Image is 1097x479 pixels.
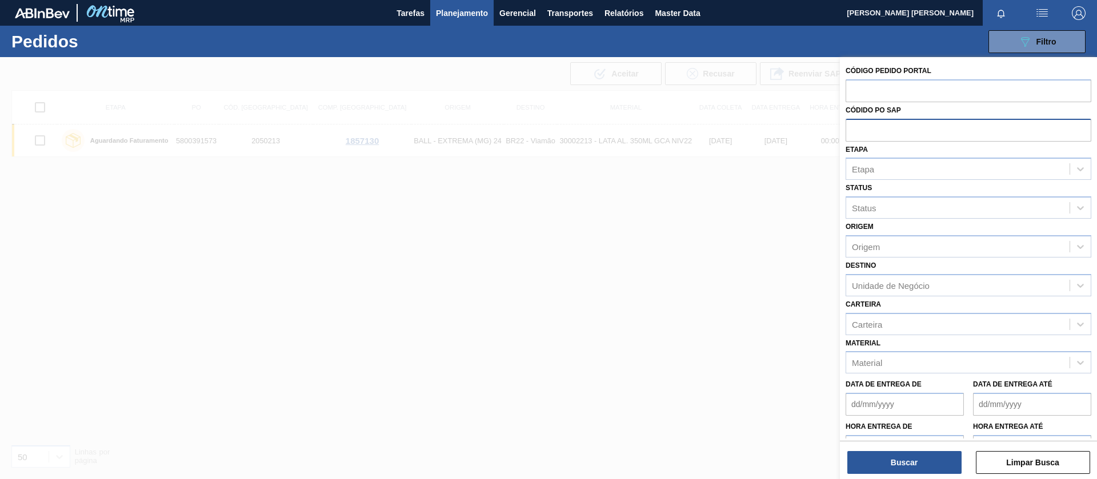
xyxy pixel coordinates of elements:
div: Status [852,203,876,213]
label: Código Pedido Portal [846,67,931,75]
input: dd/mm/yyyy [846,393,964,416]
div: Unidade de Negócio [852,280,930,290]
label: Destino [846,261,876,269]
label: Origem [846,223,874,231]
label: Etapa [846,146,868,154]
span: Filtro [1036,37,1056,46]
label: Data de Entrega até [973,380,1052,388]
label: Códido PO SAP [846,106,901,114]
div: Origem [852,241,880,251]
div: Etapa [852,164,874,174]
h1: Pedidos [11,35,182,48]
span: Transportes [547,6,593,20]
span: Tarefas [397,6,425,20]
button: Notificações [983,5,1019,21]
label: Material [846,339,880,347]
label: Carteira [846,300,881,308]
label: Status [846,184,872,192]
img: TNhmsLtSVTkK8tSr43FrP2fwEKptu5GPRR3wAAAABJRU5ErkJggg== [15,8,70,18]
span: Master Data [655,6,700,20]
input: dd/mm/yyyy [973,393,1091,416]
span: Relatórios [604,6,643,20]
span: Planejamento [436,6,488,20]
button: Filtro [988,30,1086,53]
span: Gerencial [499,6,536,20]
label: Data de Entrega de [846,380,922,388]
label: Hora entrega até [973,418,1091,435]
img: Logout [1072,6,1086,20]
img: userActions [1035,6,1049,20]
div: Material [852,358,882,368]
label: Hora entrega de [846,418,964,435]
div: Carteira [852,319,882,329]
